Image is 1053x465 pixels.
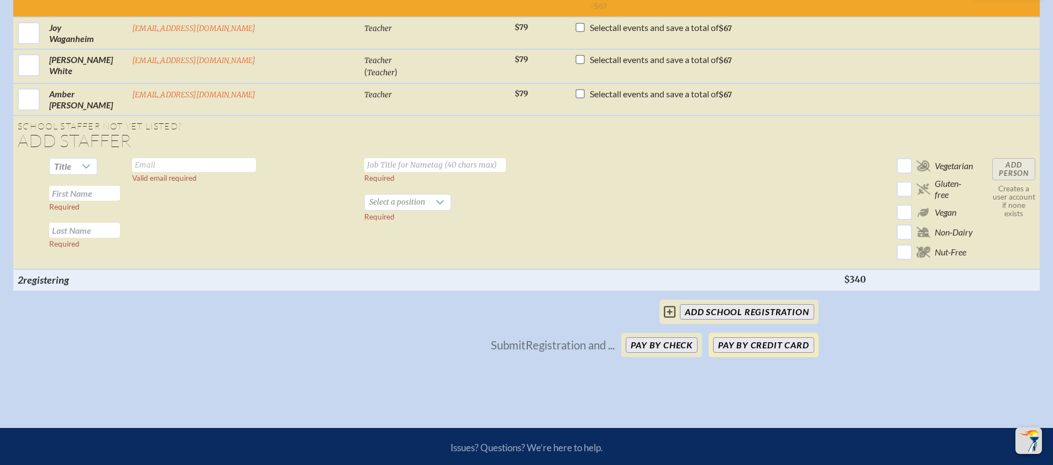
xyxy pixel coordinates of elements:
p: Issues? Questions? We’re here to help. [332,442,721,453]
span: Select [590,54,612,65]
td: [PERSON_NAME] White [45,49,128,83]
p: Submit Registration and ... [491,339,615,351]
label: Required [49,202,80,211]
span: $79 [515,89,528,98]
p: Creates a user account if none exists [992,185,1035,218]
label: Required [49,239,80,248]
span: Select [590,88,612,99]
span: Teacher [364,24,392,33]
button: Scroll Top [1015,427,1042,454]
td: Amber [PERSON_NAME] [45,83,128,116]
label: Valid email required [132,174,197,182]
span: Nut-Free [935,247,966,258]
span: $79 [515,23,528,32]
span: $67 [719,24,732,33]
a: [EMAIL_ADDRESS][DOMAIN_NAME] [132,90,256,100]
span: Title [54,161,71,171]
span: Title [50,159,76,174]
input: Job Title for Nametag (40 chars max) [364,158,506,172]
th: $340 [840,269,892,290]
span: ( [364,66,367,77]
input: First Name [49,186,120,201]
span: Non-Dairy [935,227,973,238]
span: Teacher [364,56,392,65]
button: Pay by Credit Card [713,337,814,353]
p: all events and save a total of [590,22,732,33]
span: Teacher [364,90,392,100]
td: Joy Waganheim [45,17,128,49]
span: registering [23,274,69,286]
span: Vegetarian [935,160,973,171]
img: To the top [1018,430,1040,452]
p: all events and save a total of [590,88,732,100]
label: Required [364,212,395,221]
span: Teacher [367,68,395,77]
span: Select a position [365,195,429,210]
span: Vegan [935,207,956,218]
span: $79 [515,55,528,64]
th: 2 [13,269,128,290]
label: Required [364,174,395,182]
button: Pay by Check [626,337,698,353]
span: Select [590,22,612,33]
span: $67 [719,56,732,65]
input: Last Name [49,223,120,238]
span: Gluten-free [935,178,975,200]
a: [EMAIL_ADDRESS][DOMAIN_NAME] [132,56,256,65]
a: [EMAIL_ADDRESS][DOMAIN_NAME] [132,24,256,33]
p: all events and save a total of [590,54,732,65]
span: $67 [719,90,732,100]
input: add School Registration [680,304,814,320]
input: Email [132,158,256,172]
span: ) [395,66,397,77]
